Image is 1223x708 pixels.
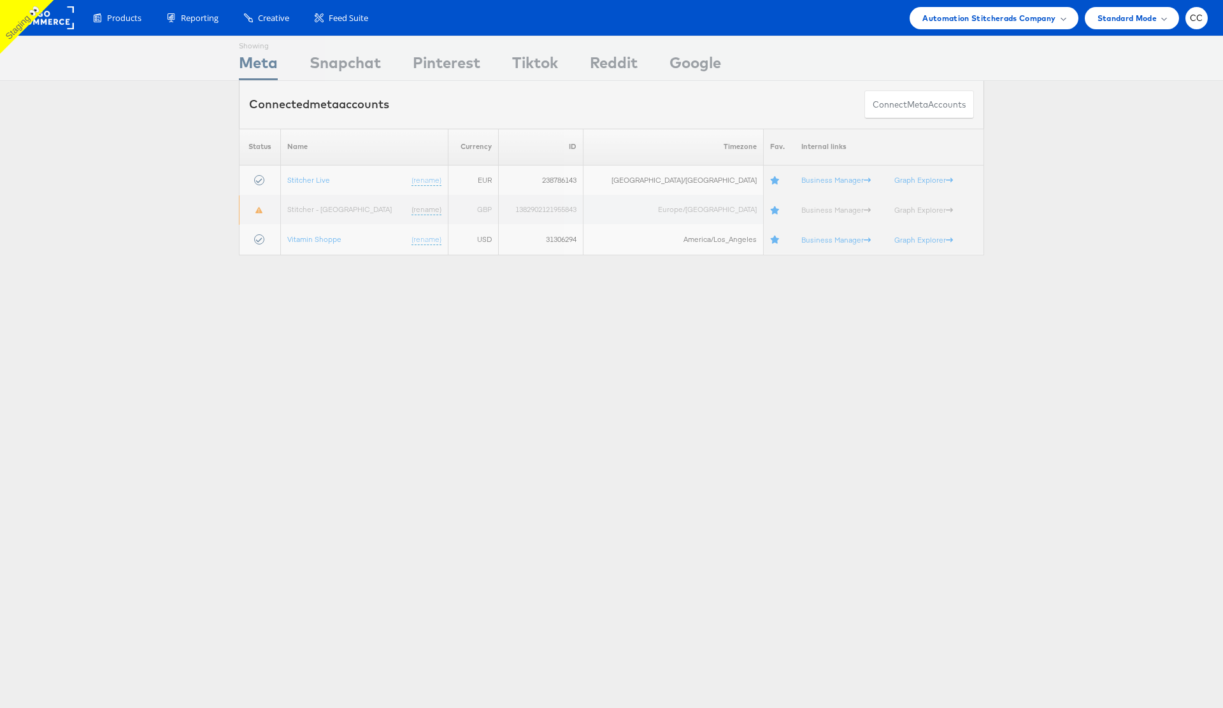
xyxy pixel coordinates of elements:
th: Status [240,129,281,165]
td: GBP [448,195,498,225]
td: 31306294 [499,224,583,254]
span: Feed Suite [329,12,368,24]
a: Business Manager [801,175,871,185]
a: Vitamin Shoppe [287,234,341,243]
a: Stitcher - [GEOGRAPHIC_DATA] [287,204,392,214]
span: Automation Stitcherads Company [922,11,1055,25]
span: Products [107,12,141,24]
span: meta [907,99,928,111]
div: Tiktok [512,52,558,80]
div: Connected accounts [249,96,389,113]
button: ConnectmetaAccounts [864,90,974,119]
div: Snapchat [310,52,381,80]
span: Reporting [181,12,218,24]
div: Reddit [590,52,638,80]
span: CC [1190,14,1203,22]
td: 1382902121955843 [499,195,583,225]
span: Standard Mode [1098,11,1157,25]
a: (rename) [411,234,441,244]
td: 238786143 [499,165,583,195]
th: Name [280,129,448,165]
a: Graph Explorer [894,234,953,244]
div: Meta [239,52,278,80]
div: Pinterest [413,52,480,80]
td: USD [448,224,498,254]
td: [GEOGRAPHIC_DATA]/[GEOGRAPHIC_DATA] [583,165,764,195]
div: Google [669,52,721,80]
th: ID [499,129,583,165]
th: Timezone [583,129,764,165]
a: Business Manager [801,204,871,214]
a: Business Manager [801,234,871,244]
span: Creative [258,12,289,24]
a: Graph Explorer [894,175,953,185]
a: (rename) [411,204,441,215]
td: America/Los_Angeles [583,224,764,254]
td: EUR [448,165,498,195]
a: Graph Explorer [894,204,953,214]
th: Currency [448,129,498,165]
span: meta [310,97,339,111]
a: (rename) [411,174,441,185]
td: Europe/[GEOGRAPHIC_DATA] [583,195,764,225]
a: Stitcher Live [287,174,330,184]
div: Showing [239,36,278,52]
